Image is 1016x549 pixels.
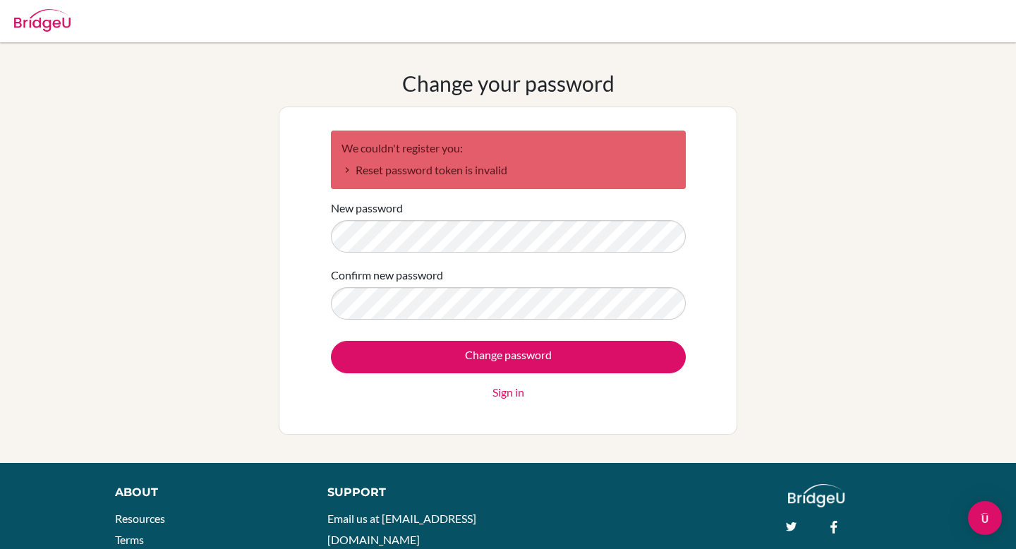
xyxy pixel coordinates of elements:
h2: We couldn't register you: [341,141,675,155]
img: Bridge-U [14,9,71,32]
li: Reset password token is invalid [341,162,675,179]
input: Change password [331,341,686,373]
label: New password [331,200,403,217]
div: Open Intercom Messenger [968,501,1002,535]
div: Support [327,484,494,501]
label: Confirm new password [331,267,443,284]
div: About [115,484,296,501]
img: logo_white@2x-f4f0deed5e89b7ecb1c2cc34c3e3d731f90f0f143d5ea2071677605dd97b5244.png [788,484,845,507]
a: Terms [115,533,144,546]
h1: Change your password [402,71,615,96]
a: Resources [115,512,165,525]
a: Sign in [492,384,524,401]
a: Email us at [EMAIL_ADDRESS][DOMAIN_NAME] [327,512,476,546]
